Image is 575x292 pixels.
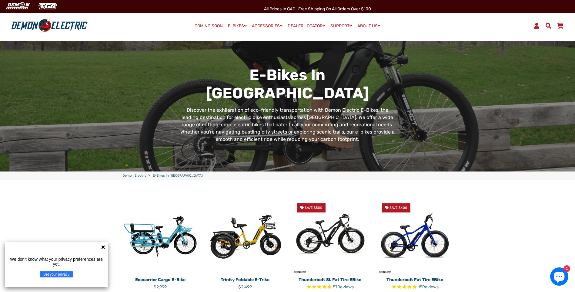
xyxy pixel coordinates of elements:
[377,199,453,274] img: Thunderbolt Fat Tire eBike - Demon Electric
[355,22,383,30] a: ABOUT US
[180,107,395,142] span: Discover the exhilaration of eco-friendly transportation with Demon Electric E-Bikes, the leading...
[377,199,453,274] a: Thunderbolt Fat Tire eBike - Demon Electric Save $400
[238,284,252,290] span: $2,499
[207,199,283,274] img: Trinity Foldable E-Trike
[179,66,396,102] h1: E-Bikes in [GEOGRAPHIC_DATA]
[9,18,90,34] img: Demon Electric logo
[3,1,32,11] img: Demon Electric
[153,173,203,178] span: E-Bikes in [GEOGRAPHIC_DATA]
[192,22,225,30] a: COMING SOON
[422,284,439,290] span: Reviews
[286,22,327,30] a: DEALER LOCATOR
[154,284,167,290] span: $2,999
[292,284,368,291] span: Rated 4.9 out of 5 stars 57 reviews
[7,257,105,267] p: We don't know what your privacy preferences are yet.
[122,274,198,290] a: Ecocarrier Cargo E-Bike $2,999
[207,274,283,290] a: Trinity Foldable E-Trike $2,499
[389,206,407,210] span: Save $400
[250,22,285,30] a: ACCESSORIES
[305,206,322,210] span: Save $500
[226,22,249,30] a: E-BIKES
[122,199,198,274] img: Ecocarrier Cargo E-Bike
[333,284,354,290] span: 57 reviews
[122,277,198,283] p: Ecocarrier Cargo E-Bike
[328,22,354,30] a: SUPPORT
[40,271,73,277] button: Set your privacy
[548,267,570,287] inbox-online-store-chat: Shopify online store chat
[418,284,439,290] span: 15 reviews
[292,199,368,274] a: Thunderbolt SL Fat Tire eBike - Demon Electric Save $500
[292,277,368,283] p: Thunderbolt SL Fat Tire eBike
[377,277,453,283] p: Thunderbolt Fat Tire eBike
[122,173,146,178] a: Demon Electric
[292,199,368,274] img: Thunderbolt SL Fat Tire eBike - Demon Electric
[377,284,453,291] span: Rated 4.8 out of 5 stars 15 reviews
[264,6,371,12] span: All Prices in CAD | Free shipping on all orders over $100
[337,284,354,290] span: Reviews
[207,277,283,283] p: Trinity Foldable E-Trike
[35,1,60,11] img: TGB Canada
